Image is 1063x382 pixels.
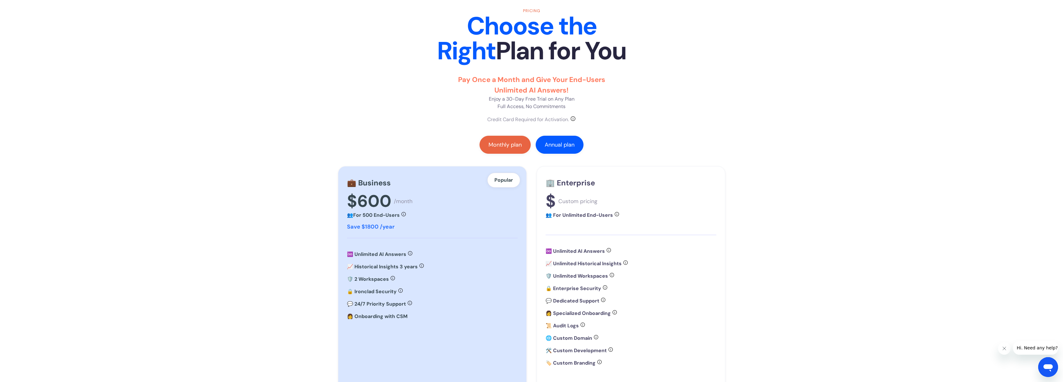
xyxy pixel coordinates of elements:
iframe: Message from company [1013,341,1058,355]
strong: Pay Once a Month and Give Your End-Users Unlimited AI Answers! [458,75,605,95]
strong: 📜 Audit Logs [546,322,579,329]
strong: Plan for You [496,35,626,67]
div: Annual plan [545,142,574,148]
strong: ♾️ Unlimited AI Answers [347,251,406,257]
strong: 📈 Unlimited Historical Insights [546,260,622,267]
div: $ [546,191,556,211]
div: /month [394,198,412,205]
iframe: Button to launch messaging window [1038,357,1058,377]
strong: 🌐 Custom Domain [546,335,592,341]
strong: 🔒 Enterprise Security [546,285,601,292]
strong: 👥 For Unlimited End-Users [546,212,613,218]
strong: 📈 Historical Insights 3 years [347,263,418,270]
strong: For 500 End-Users [353,212,400,218]
strong: 💬 24/7 Priority Support [347,301,406,307]
strong: 💼 Business [347,178,391,188]
div: Monthly plan [489,142,522,148]
strong: 👥 [347,212,353,218]
strong: ♾️ Unlimited AI Answers [546,248,605,254]
strong: 👩 Specialized Onboarding [546,310,611,316]
div: Custom pricing [558,198,597,205]
p: Enjoy a 30-Day Free Trial on Any Plan Full Access, No Commitments [446,75,617,110]
strong: 🛡️ 2 Workspaces [347,276,389,282]
iframe: Close message [998,342,1011,355]
strong: 🛠️ Custom Development [546,347,607,354]
strong: 🔒 Ironclad Security [347,288,397,295]
strong: 💬 Dedicated Support [546,298,599,304]
strong: 🛡️ Unlimited Workspaces [546,273,608,279]
div: Pricing [423,8,640,14]
strong: 🏷️ Custom Branding [546,360,596,366]
strong: 👩 Onboarding with CSM [347,313,408,320]
strong: Save $1800 /year [347,223,394,230]
div: Credit Card Required for Activation. [487,116,569,123]
div: Popular [487,173,520,188]
div: $600 [347,191,391,211]
strong: 🏢 Enterprise [546,178,595,188]
strong: Choose the Right [437,10,597,67]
